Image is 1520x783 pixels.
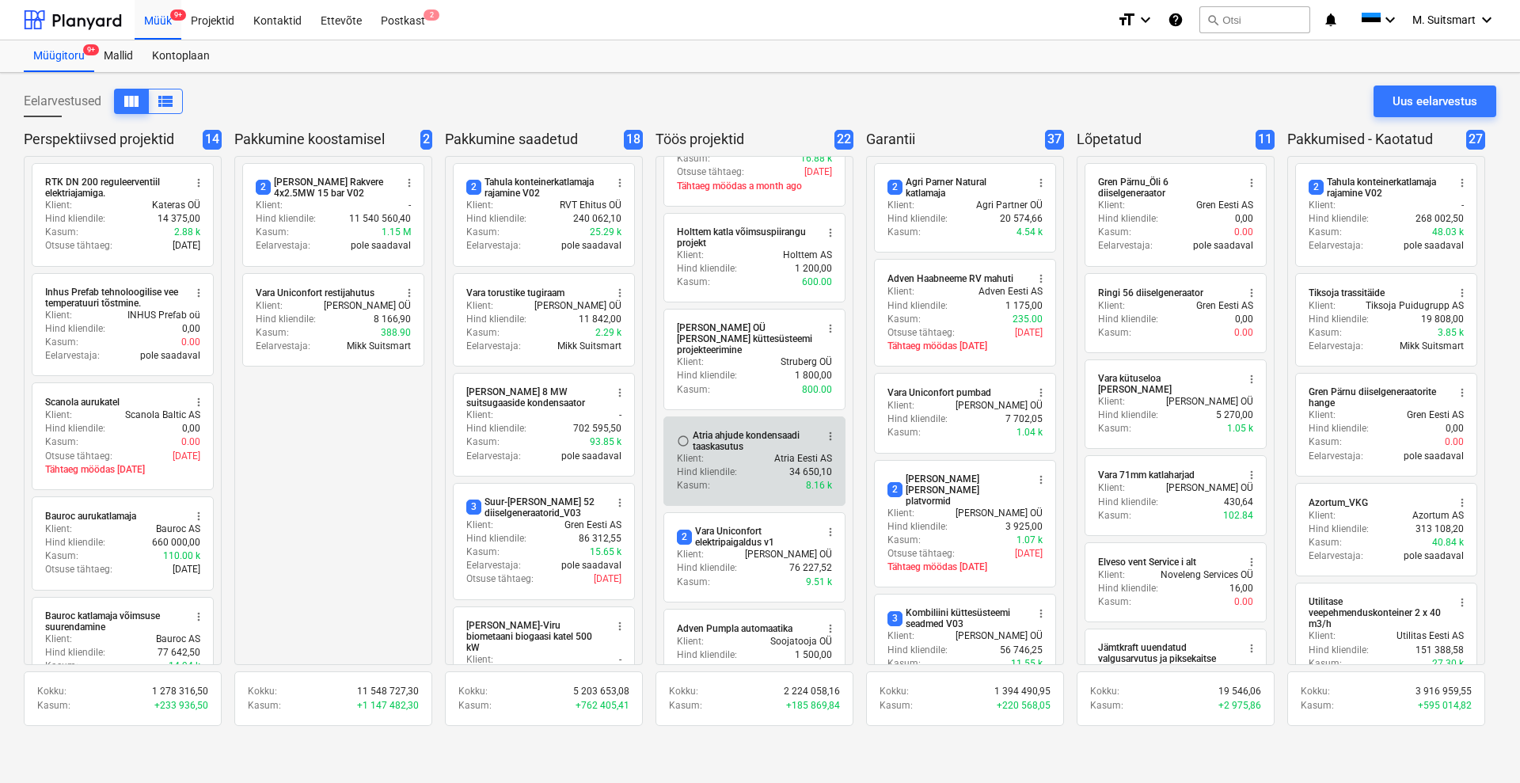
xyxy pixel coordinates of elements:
p: 40.84 k [1432,536,1464,549]
p: 268 002,50 [1415,212,1464,226]
span: more_vert [1245,556,1258,568]
p: Kasum : [1309,226,1342,239]
p: Kasum : [256,326,289,340]
p: Hind kliendile : [1309,313,1369,326]
div: Gren Pärnu_Õli 6 diiselgeneraator [1098,177,1236,199]
p: 8.16 k [806,479,832,492]
div: [PERSON_NAME] [PERSON_NAME] platvormid [887,473,1025,507]
span: more_vert [1035,272,1047,285]
p: Perspektiivsed projektid [24,130,196,150]
p: Otsuse tähtaeg : [887,547,955,561]
p: Kasum : [1309,326,1342,340]
p: Holttem AS [783,249,832,262]
p: 1 800,00 [795,369,832,382]
div: Inhus Prefab tehnoloogilise vee temperatuuri tõstmine. [45,287,183,309]
p: Klient : [677,548,704,561]
span: more_vert [1456,596,1469,609]
p: Eelarvestaja : [45,349,100,363]
span: more_vert [403,287,416,299]
p: Hind kliendile : [256,313,316,326]
p: [DATE] [1015,547,1043,561]
p: 4.54 k [1016,226,1043,239]
p: pole saadaval [561,239,621,253]
p: 800.00 [802,383,832,397]
p: Hind kliendile : [1309,422,1369,435]
span: more_vert [824,526,837,538]
p: [PERSON_NAME] OÜ [1166,395,1253,409]
p: Eelarvestaja : [1309,450,1363,463]
i: keyboard_arrow_down [1136,10,1155,29]
p: Klient : [1309,509,1336,523]
span: Kuva veergudena [122,92,141,111]
p: Eelarvestaja : [466,559,521,572]
p: 7 702,05 [1005,412,1043,426]
span: more_vert [1035,386,1047,399]
span: 2 [466,180,481,195]
span: more_vert [1245,287,1258,299]
p: Atria Eesti AS [774,452,832,466]
div: Eelarvestused [24,89,183,114]
span: 2 [887,482,902,497]
div: Bauroc aurukatlamaja [45,510,136,523]
p: 86 312,55 [579,532,621,545]
span: more_vert [614,386,626,399]
p: Klient : [1309,299,1336,313]
span: 18 [624,130,643,150]
p: 16.88 k [800,152,832,165]
div: Vara kütuseloa [PERSON_NAME] [1098,373,1236,395]
p: Gren Eesti AS [1196,199,1253,212]
p: Kasum : [677,276,710,289]
span: 2 [677,530,692,545]
button: Uus eelarvestus [1374,86,1496,117]
p: Klient : [887,399,914,412]
p: [PERSON_NAME] OÜ [1166,481,1253,495]
span: more_vert [192,510,205,523]
p: 1.15 M [382,226,411,239]
i: format_size [1117,10,1136,29]
p: Gren Eesti AS [1407,409,1464,422]
p: 0,00 [1235,212,1253,226]
div: Suur-[PERSON_NAME] 52 diiselgeneraatorid_V03 [466,496,604,519]
p: Kasum : [466,226,500,239]
p: 2.29 k [595,326,621,340]
span: 2 [420,130,432,150]
span: more_vert [1456,177,1469,189]
p: Kasum : [887,534,921,547]
span: more_vert [614,287,626,299]
span: 14 [203,130,222,150]
p: Hind kliendile : [466,313,526,326]
p: Eelarvestaja : [1098,239,1153,253]
p: 19 808,00 [1421,313,1464,326]
p: 0,00 [182,422,200,435]
div: Scanola aurukatel [45,396,120,409]
p: Kasum : [1098,422,1131,435]
p: Eelarvestaja : [466,239,521,253]
p: 1 175,00 [1005,299,1043,313]
p: [PERSON_NAME] OÜ [956,507,1043,520]
p: Kasum : [677,383,710,397]
span: 2 [424,10,439,21]
span: 9+ [83,44,99,55]
p: Kasum : [1098,326,1131,340]
p: Hind kliendile : [887,520,948,534]
span: more_vert [614,496,626,509]
p: Klient : [887,199,914,212]
p: 11 842,00 [579,313,621,326]
span: more_vert [1035,177,1047,189]
p: pole saadaval [1404,239,1464,253]
span: more_vert [824,622,837,635]
p: Hind kliendile : [466,422,526,435]
i: Abikeskus [1168,10,1184,29]
p: Mikk Suitsmart [347,340,411,353]
p: Kasum : [887,226,921,239]
p: Hind kliendile : [45,322,105,336]
div: [PERSON_NAME] 8 MW suitsugaaside kondensaator [466,386,604,409]
p: Tähtaeg möödas a month ago [677,180,832,193]
p: Eelarvestaja : [1309,549,1363,563]
p: pole saadaval [561,450,621,463]
p: pole saadaval [1404,549,1464,563]
p: 48.03 k [1432,226,1464,239]
p: Eelarvestaja : [466,450,521,463]
p: Klient : [1098,395,1125,409]
p: Tiksoja Puidugrupp AS [1366,299,1464,313]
